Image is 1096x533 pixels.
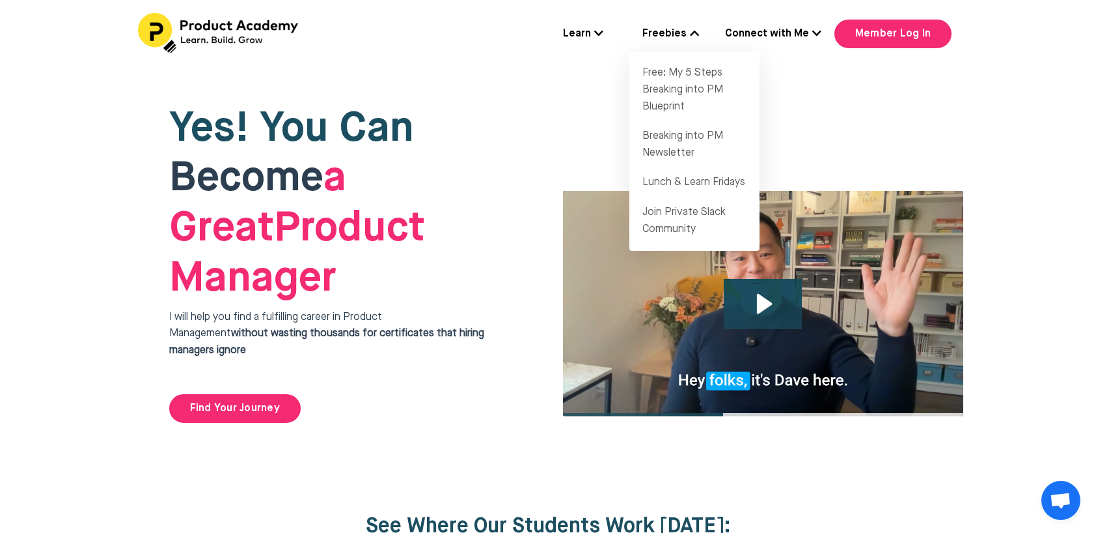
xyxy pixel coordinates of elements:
a: Member Log In [834,20,952,48]
a: Connect with Me [725,26,821,43]
span: Yes! You Can [169,108,414,150]
a: Breaking into PM Newsletter [629,122,760,168]
a: Free: My 5 Steps Breaking into PM Blueprint [629,59,760,122]
span: Become [169,158,323,199]
a: Join Private Slack Community [629,198,760,244]
img: Header Logo [138,13,301,53]
strong: a Great [169,158,346,250]
a: Open chat [1041,481,1080,520]
a: Lunch & Learn Fridays [629,168,760,198]
span: I will help you find a fulfilling career in Product Management [169,312,484,356]
a: Find Your Journey [169,394,301,423]
button: Play Video: file-uploads/sites/127338/video/4ffeae-3e1-a2cd-5ad6-eac528a42_Why_I_built_product_ac... [724,279,802,329]
a: Learn [563,26,603,43]
span: Product Manager [169,158,425,300]
strong: without wasting thousands for certificates that hiring managers ignore [169,328,484,356]
a: Freebies [642,26,699,43]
